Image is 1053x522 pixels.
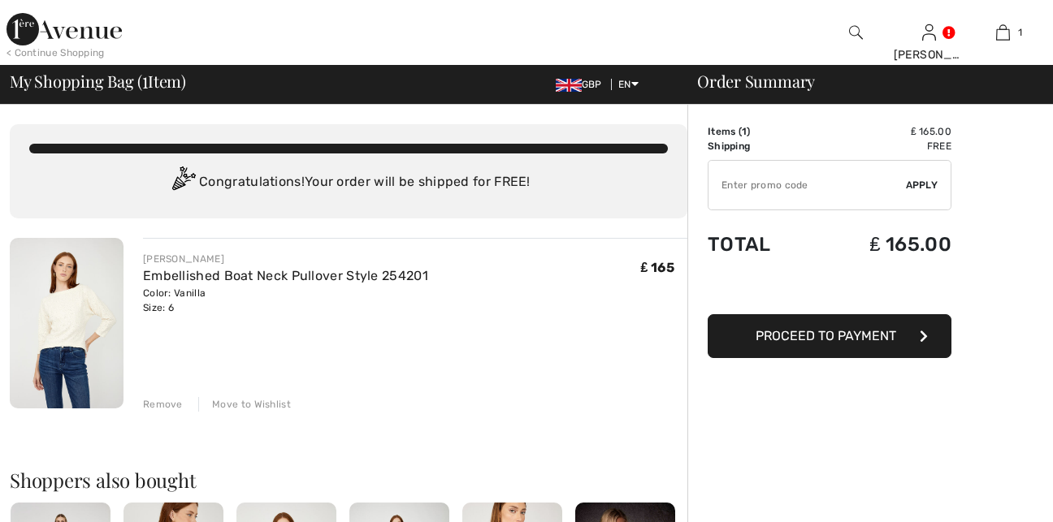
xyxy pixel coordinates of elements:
img: My Bag [996,23,1010,42]
input: Promo code [708,161,906,209]
div: Congratulations! Your order will be shipped for FREE! [29,166,668,199]
span: Proceed to Payment [756,328,896,343]
td: ₤ 165.00 [813,124,951,139]
span: 1 [742,126,747,137]
div: [PERSON_NAME] [143,252,428,266]
span: GBP [556,79,609,90]
span: Apply [906,178,938,192]
div: Move to Wishlist [198,397,291,412]
a: Sign In [922,24,936,40]
img: UK Pound [556,79,582,92]
div: Remove [143,397,183,412]
h2: Shoppers also bought [10,470,687,490]
td: Free [813,139,951,153]
img: Congratulation2.svg [167,166,199,199]
img: Embellished Boat Neck Pullover Style 254201 [10,238,123,408]
div: < Continue Shopping [6,45,105,60]
td: Total [708,217,813,272]
iframe: PayPal [708,272,951,308]
td: Shipping [708,139,813,153]
button: Proceed to Payment [708,314,951,358]
span: ₤ 165 [641,260,674,275]
td: Items ( ) [708,124,813,139]
span: 1 [142,69,148,90]
img: My Info [922,23,936,42]
span: My Shopping Bag ( Item) [10,73,186,89]
div: Color: Vanilla Size: 6 [143,286,428,315]
img: search the website [849,23,863,42]
td: ₤ 165.00 [813,217,951,272]
span: 1 [1018,25,1022,40]
img: 1ère Avenue [6,13,122,45]
a: Embellished Boat Neck Pullover Style 254201 [143,268,428,283]
span: EN [618,79,639,90]
a: 1 [967,23,1039,42]
div: Order Summary [678,73,1043,89]
div: [PERSON_NAME] [894,46,966,63]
